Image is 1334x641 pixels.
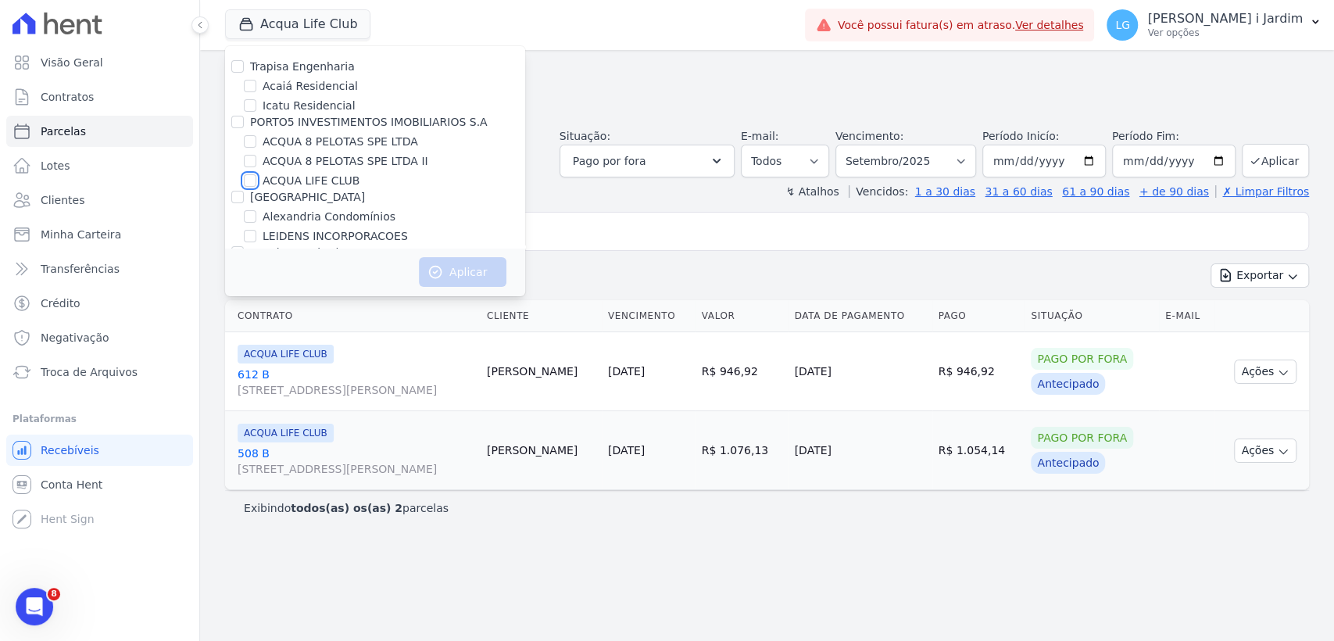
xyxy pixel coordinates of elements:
[6,219,193,250] a: Minha Carteira
[244,500,449,516] p: Exibindo parcelas
[263,173,359,189] label: ACQUA LIFE CLUB
[225,9,370,39] button: Acqua Life Club
[41,55,103,70] span: Visão Geral
[1112,128,1236,145] label: Período Fim:
[788,300,932,332] th: Data de Pagamento
[238,345,334,363] span: ACQUA LIFE CLUB
[481,411,602,490] td: [PERSON_NAME]
[41,192,84,208] span: Clientes
[238,461,474,477] span: [STREET_ADDRESS][PERSON_NAME]
[1062,185,1129,198] a: 61 a 90 dias
[238,367,474,398] a: 612 B[STREET_ADDRESS][PERSON_NAME]
[6,150,193,181] a: Lotes
[238,424,334,442] span: ACQUA LIFE CLUB
[250,191,365,203] label: [GEOGRAPHIC_DATA]
[1031,452,1105,474] div: Antecipado
[41,477,102,492] span: Conta Hent
[932,300,1025,332] th: Pago
[608,444,645,457] a: [DATE]
[6,116,193,147] a: Parcelas
[1242,144,1309,177] button: Aplicar
[1031,348,1133,370] div: Pago por fora
[250,246,345,259] label: Graal Engenharia
[838,17,1084,34] span: Você possui fatura(s) em atraso.
[419,257,506,287] button: Aplicar
[6,288,193,319] a: Crédito
[1234,439,1296,463] button: Ações
[849,185,908,198] label: Vencidos:
[263,78,358,95] label: Acaiá Residencial
[263,98,356,114] label: Icatu Residencial
[6,184,193,216] a: Clientes
[1215,185,1309,198] a: ✗ Limpar Filtros
[982,130,1059,142] label: Período Inicío:
[932,411,1025,490] td: R$ 1.054,14
[6,253,193,285] a: Transferências
[481,300,602,332] th: Cliente
[238,446,474,477] a: 508 B[STREET_ADDRESS][PERSON_NAME]
[254,216,1302,247] input: Buscar por nome do lote ou do cliente
[41,330,109,346] span: Negativação
[225,300,481,332] th: Contrato
[560,145,735,177] button: Pago por fora
[573,152,646,170] span: Pago por fora
[1211,263,1309,288] button: Exportar
[1147,11,1303,27] p: [PERSON_NAME] i Jardim
[696,300,789,332] th: Valor
[263,228,408,245] label: LEIDENS INCORPORACOES
[263,209,395,225] label: Alexandria Condomínios
[696,332,789,411] td: R$ 946,92
[250,60,355,73] label: Trapisa Engenharia
[741,130,779,142] label: E-mail:
[291,502,402,514] b: todos(as) os(as) 2
[1139,185,1209,198] a: + de 90 dias
[1094,3,1334,47] button: LG [PERSON_NAME] i Jardim Ver opções
[1234,360,1296,384] button: Ações
[1031,427,1133,449] div: Pago por fora
[932,332,1025,411] td: R$ 946,92
[696,411,789,490] td: R$ 1.076,13
[1031,373,1105,395] div: Antecipado
[263,134,418,150] label: ACQUA 8 PELOTAS SPE LTDA
[788,332,932,411] td: [DATE]
[6,47,193,78] a: Visão Geral
[481,332,602,411] td: [PERSON_NAME]
[1147,27,1303,39] p: Ver opções
[6,469,193,500] a: Conta Hent
[41,89,94,105] span: Contratos
[41,261,120,277] span: Transferências
[1159,300,1214,332] th: E-mail
[263,153,428,170] label: ACQUA 8 PELOTAS SPE LTDA II
[6,81,193,113] a: Contratos
[1025,300,1159,332] th: Situação
[6,435,193,466] a: Recebíveis
[41,442,99,458] span: Recebíveis
[560,130,610,142] label: Situação:
[915,185,975,198] a: 1 a 30 dias
[6,356,193,388] a: Troca de Arquivos
[48,588,60,600] span: 8
[13,410,187,428] div: Plataformas
[238,382,474,398] span: [STREET_ADDRESS][PERSON_NAME]
[16,588,53,625] iframe: Intercom live chat
[1115,20,1130,30] span: LG
[602,300,696,332] th: Vencimento
[41,158,70,174] span: Lotes
[41,227,121,242] span: Minha Carteira
[250,116,488,128] label: PORTO5 INVESTIMENTOS IMOBILIARIOS S.A
[985,185,1052,198] a: 31 a 60 dias
[788,411,932,490] td: [DATE]
[225,63,1309,91] h2: Parcelas
[41,295,80,311] span: Crédito
[1015,19,1084,31] a: Ver detalhes
[41,124,86,139] span: Parcelas
[608,365,645,378] a: [DATE]
[41,364,138,380] span: Troca de Arquivos
[6,322,193,353] a: Negativação
[785,185,839,198] label: ↯ Atalhos
[835,130,903,142] label: Vencimento:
